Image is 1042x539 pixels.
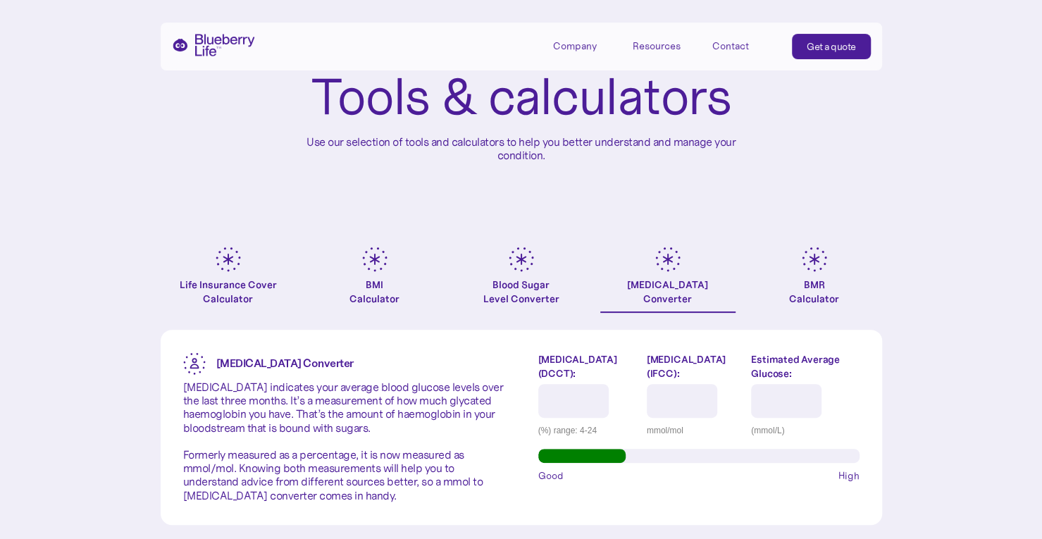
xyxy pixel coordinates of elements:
[172,34,255,56] a: home
[751,352,859,380] label: Estimated Average Glucose:
[633,40,681,52] div: Resources
[553,34,616,57] div: Company
[789,278,839,306] div: BMR Calculator
[538,469,564,483] span: Good
[712,34,776,57] a: Contact
[627,278,708,306] div: [MEDICAL_DATA] Converter
[647,423,740,438] div: mmol/mol
[183,380,504,502] p: [MEDICAL_DATA] indicates your average blood glucose levels over the last three months. It’s a mea...
[747,247,882,313] a: BMRCalculator
[712,40,749,52] div: Contact
[307,247,442,313] a: BMICalculator
[553,40,597,52] div: Company
[296,135,747,162] p: Use our selection of tools and calculators to help you better understand and manage your condition.
[161,247,296,313] a: Life Insurance Cover Calculator
[216,356,354,370] strong: [MEDICAL_DATA] Converter
[454,247,589,313] a: Blood SugarLevel Converter
[600,247,736,313] a: [MEDICAL_DATA]Converter
[311,70,731,124] h1: Tools & calculators
[538,352,636,380] label: [MEDICAL_DATA] (DCCT):
[751,423,859,438] div: (mmol/L)
[647,352,740,380] label: [MEDICAL_DATA] (IFCC):
[538,423,636,438] div: (%) range: 4-24
[161,278,296,306] div: Life Insurance Cover Calculator
[838,469,860,483] span: High
[792,34,871,59] a: Get a quote
[633,34,696,57] div: Resources
[807,39,856,54] div: Get a quote
[349,278,399,306] div: BMI Calculator
[483,278,559,306] div: Blood Sugar Level Converter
